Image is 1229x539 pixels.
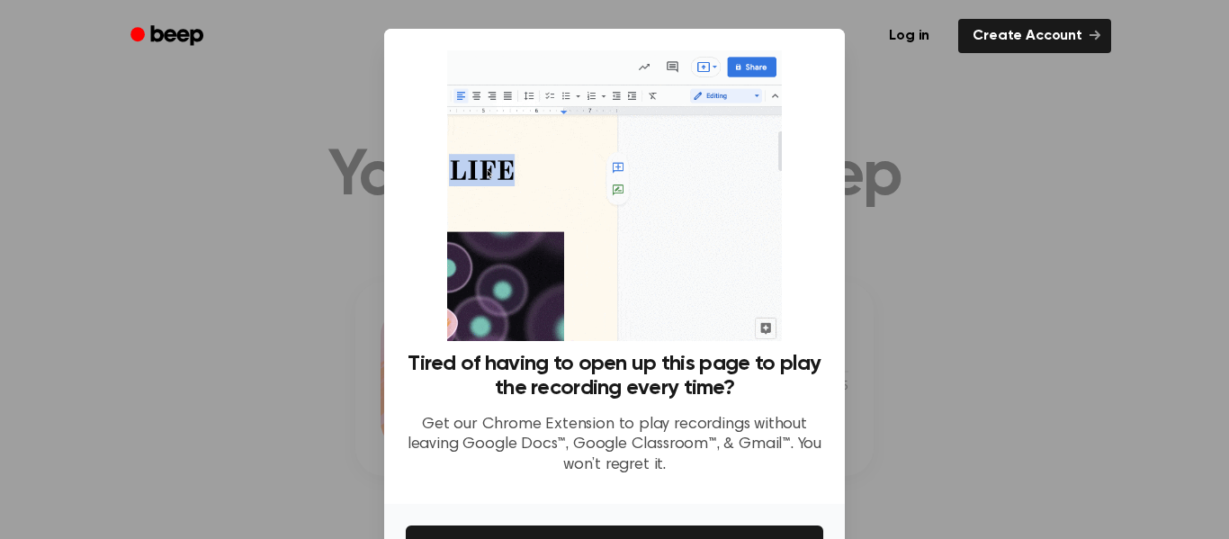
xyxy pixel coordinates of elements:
[406,352,823,400] h3: Tired of having to open up this page to play the recording every time?
[447,50,781,341] img: Beep extension in action
[871,15,947,57] a: Log in
[118,19,220,54] a: Beep
[958,19,1111,53] a: Create Account
[406,415,823,476] p: Get our Chrome Extension to play recordings without leaving Google Docs™, Google Classroom™, & Gm...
